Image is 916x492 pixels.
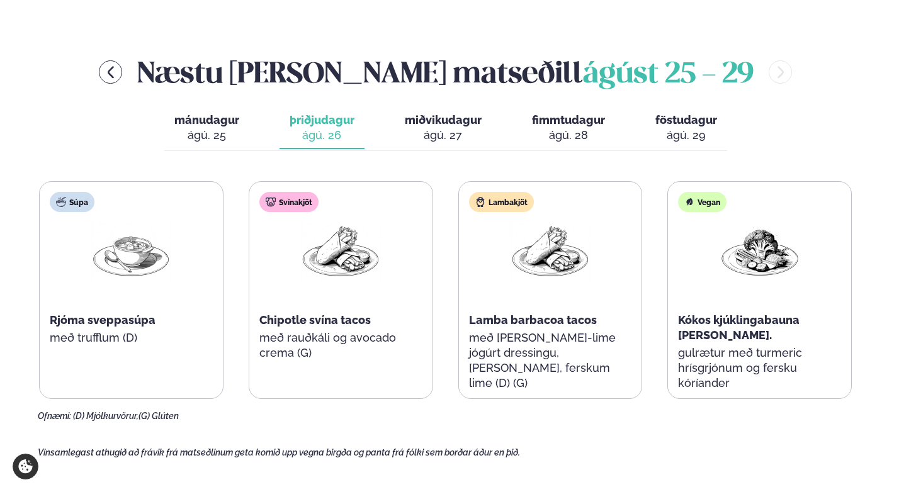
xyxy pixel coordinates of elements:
[174,113,239,126] span: mánudagur
[769,60,792,84] button: menu-btn-right
[475,197,485,207] img: Lamb.svg
[266,197,276,207] img: pork.svg
[300,222,381,281] img: Wraps.png
[280,108,365,149] button: þriðjudagur ágú. 26
[645,108,727,149] button: föstudagur ágú. 29
[99,60,122,84] button: menu-btn-left
[56,197,66,207] img: soup.svg
[678,345,841,391] p: gulrætur með turmeric hrísgrjónum og fersku kóríander
[405,113,482,126] span: miðvikudagur
[50,192,94,212] div: Súpa
[38,411,71,421] span: Ofnæmi:
[137,52,754,92] h2: Næstu [PERSON_NAME] matseðill
[510,222,591,281] img: Wraps.png
[259,330,422,361] p: með rauðkáli og avocado crema (G)
[290,113,354,126] span: þriðjudagur
[469,192,534,212] div: Lambakjöt
[469,313,597,327] span: Lamba barbacoa tacos
[50,330,213,345] p: með trufflum (D)
[91,222,171,281] img: Soup.png
[259,313,371,327] span: Chipotle svína tacos
[395,108,492,149] button: miðvikudagur ágú. 27
[405,128,482,143] div: ágú. 27
[50,313,155,327] span: Rjóma sveppasúpa
[655,128,717,143] div: ágú. 29
[678,313,800,342] span: Kókos kjúklingabauna [PERSON_NAME].
[139,411,179,421] span: (G) Glúten
[174,128,239,143] div: ágú. 25
[532,128,605,143] div: ágú. 28
[290,128,354,143] div: ágú. 26
[469,330,632,391] p: með [PERSON_NAME]-lime jógúrt dressingu, [PERSON_NAME], ferskum lime (D) (G)
[720,222,800,281] img: Vegan.png
[73,411,139,421] span: (D) Mjólkurvörur,
[522,108,615,149] button: fimmtudagur ágú. 28
[38,447,520,457] span: Vinsamlegast athugið að frávik frá matseðlinum geta komið upp vegna birgða og panta frá fólki sem...
[259,192,319,212] div: Svínakjöt
[655,113,717,126] span: föstudagur
[684,197,694,207] img: Vegan.svg
[583,61,754,89] span: ágúst 25 - 29
[532,113,605,126] span: fimmtudagur
[164,108,249,149] button: mánudagur ágú. 25
[13,454,38,479] a: Cookie settings
[678,192,727,212] div: Vegan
